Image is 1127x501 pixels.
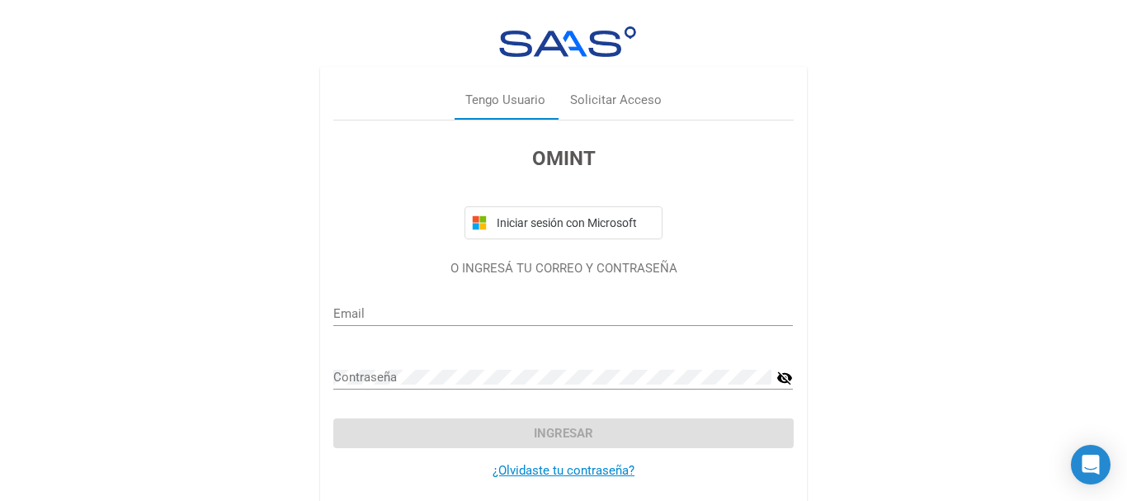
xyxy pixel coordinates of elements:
[776,368,793,388] mat-icon: visibility_off
[493,463,634,478] a: ¿Olvidaste tu contraseña?
[333,259,793,278] p: O INGRESÁ TU CORREO Y CONTRASEÑA
[493,216,655,229] span: Iniciar sesión con Microsoft
[465,91,545,110] div: Tengo Usuario
[333,144,793,173] h3: OMINT
[570,91,662,110] div: Solicitar Acceso
[1071,445,1110,484] div: Open Intercom Messenger
[534,426,593,441] span: Ingresar
[464,206,663,239] button: Iniciar sesión con Microsoft
[333,418,793,448] button: Ingresar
